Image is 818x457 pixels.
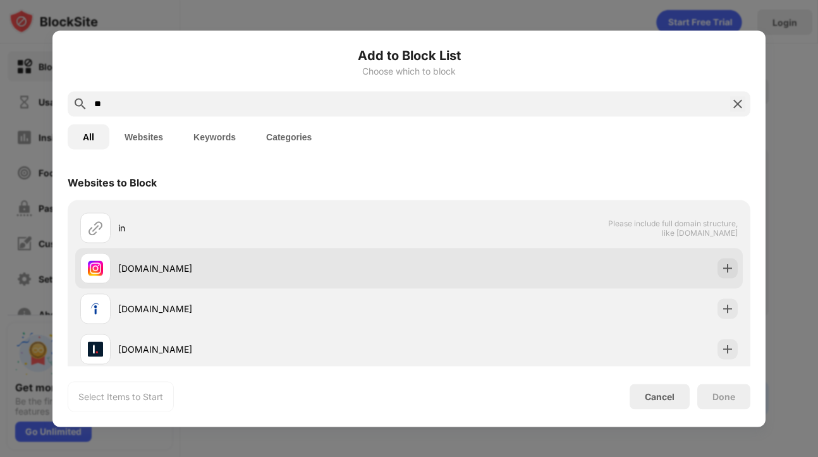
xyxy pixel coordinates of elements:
img: url.svg [88,220,103,235]
div: [DOMAIN_NAME] [118,343,409,356]
h6: Add to Block List [68,46,750,64]
div: in [118,221,409,235]
img: search-close [730,96,745,111]
div: [DOMAIN_NAME] [118,262,409,275]
img: favicons [88,341,103,356]
button: Categories [251,124,327,149]
div: Done [712,391,735,401]
button: Websites [109,124,178,149]
button: All [68,124,109,149]
button: Keywords [178,124,251,149]
div: Websites to Block [68,176,157,188]
div: Cancel [645,391,675,402]
div: [DOMAIN_NAME] [118,302,409,315]
img: search.svg [73,96,88,111]
img: favicons [88,301,103,316]
div: Select Items to Start [78,390,163,403]
img: favicons [88,260,103,276]
div: Choose which to block [68,66,750,76]
span: Please include full domain structure, like [DOMAIN_NAME] [607,218,738,237]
